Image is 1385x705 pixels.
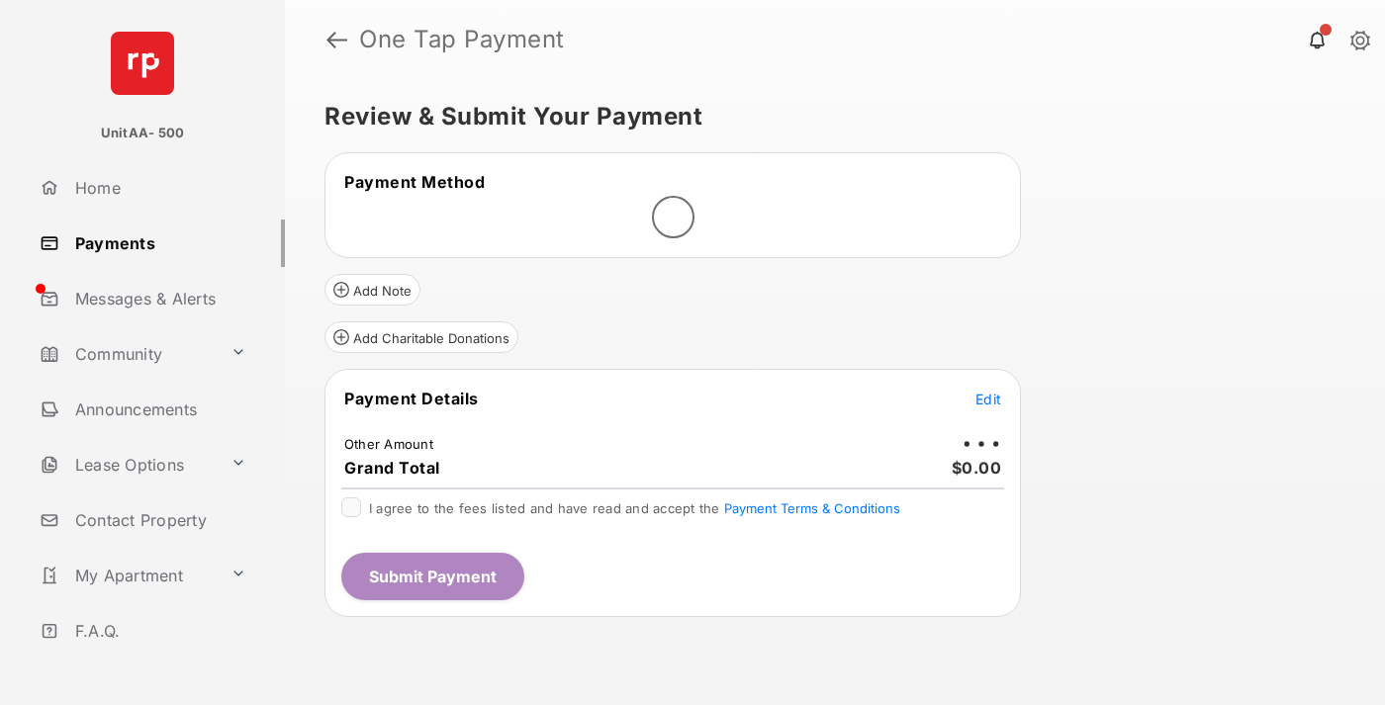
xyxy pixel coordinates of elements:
[975,391,1001,407] span: Edit
[32,496,285,544] a: Contact Property
[324,105,1330,129] h5: Review & Submit Your Payment
[341,553,524,600] button: Submit Payment
[32,164,285,212] a: Home
[344,458,440,478] span: Grand Total
[324,274,420,306] button: Add Note
[32,607,285,655] a: F.A.Q.
[724,500,900,516] button: I agree to the fees listed and have read and accept the
[369,500,900,516] span: I agree to the fees listed and have read and accept the
[32,275,285,322] a: Messages & Alerts
[111,32,174,95] img: svg+xml;base64,PHN2ZyB4bWxucz0iaHR0cDovL3d3dy53My5vcmcvMjAwMC9zdmciIHdpZHRoPSI2NCIgaGVpZ2h0PSI2NC...
[32,552,223,599] a: My Apartment
[101,124,185,143] p: UnitAA- 500
[32,386,285,433] a: Announcements
[359,28,565,51] strong: One Tap Payment
[344,389,479,408] span: Payment Details
[975,389,1001,408] button: Edit
[32,441,223,488] a: Lease Options
[343,435,434,453] td: Other Amount
[32,220,285,267] a: Payments
[952,458,1002,478] span: $0.00
[344,172,485,192] span: Payment Method
[324,321,518,353] button: Add Charitable Donations
[32,330,223,378] a: Community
